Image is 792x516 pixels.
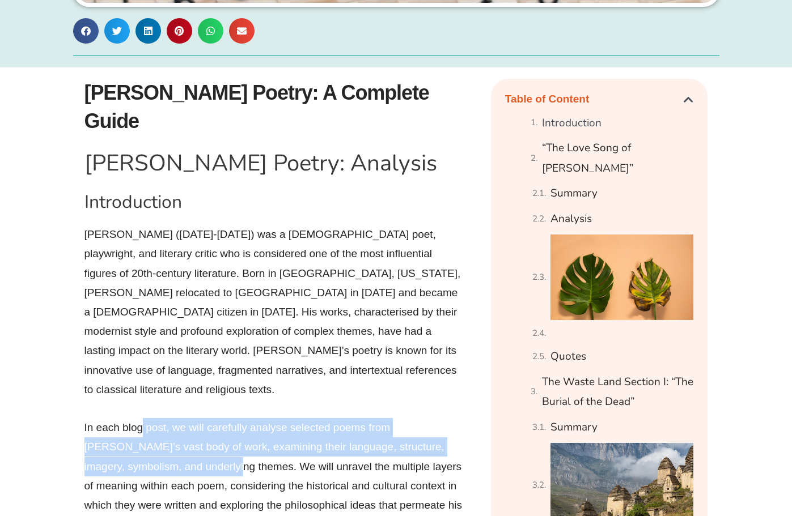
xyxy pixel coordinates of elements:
[550,417,598,437] a: Summary
[550,184,598,203] a: Summary
[542,113,602,133] a: Introduction
[135,18,161,44] div: Share on linkedin
[84,79,480,136] h1: [PERSON_NAME] Poetry: A Complete Guide
[104,18,130,44] div: Share on twitter
[84,190,464,214] h2: Introduction
[542,372,693,412] a: The Waste Land Section I: “The Burial of the Dead”
[684,94,693,105] div: Close table of contents
[505,93,684,106] h4: Table of Content
[73,18,99,44] div: Share on facebook
[550,209,592,229] a: Analysis
[84,225,464,399] p: [PERSON_NAME] ([DATE]-[DATE]) was a [DEMOGRAPHIC_DATA] poet, playwright, and literary critic who ...
[550,347,586,366] a: Quotes
[229,18,255,44] div: Share on email
[542,138,693,178] a: “The Love Song of [PERSON_NAME]”
[198,18,223,44] div: Share on whatsapp
[603,388,792,516] iframe: Chat Widget
[84,147,464,179] h1: [PERSON_NAME] Poetry: Analysis
[167,18,192,44] div: Share on pinterest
